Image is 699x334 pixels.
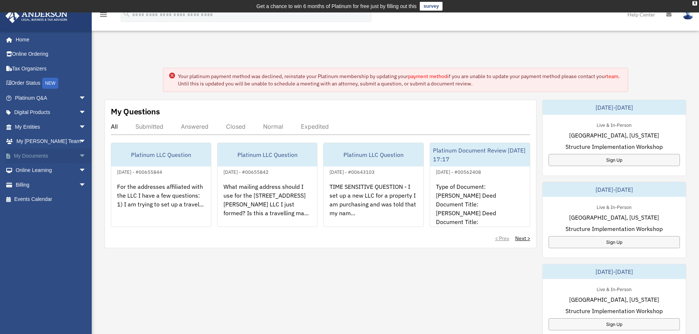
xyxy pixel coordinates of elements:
[79,120,94,135] span: arrow_drop_down
[79,163,94,178] span: arrow_drop_down
[430,176,530,234] div: Type of Document: [PERSON_NAME] Deed Document Title: [PERSON_NAME] Deed Document Title: [PERSON_N...
[218,176,317,234] div: What mailing address should I use for the [STREET_ADDRESS][PERSON_NAME] LLC I just formed? Is thi...
[5,76,97,91] a: Order StatusNEW
[569,213,659,222] span: [GEOGRAPHIC_DATA], [US_STATE]
[111,143,211,166] div: Platinum LLC Question
[217,143,318,227] a: Platinum LLC Question[DATE] - #00655842What mailing address should I use for the [STREET_ADDRESS]...
[5,61,97,76] a: Tax Organizers
[218,143,317,166] div: Platinum LLC Question
[111,176,211,234] div: For the addresses affiliated with the LLC I have a few questions: 1) I am trying to set up a trav...
[549,154,680,166] a: Sign Up
[430,168,487,175] div: [DATE] - #00562408
[5,120,97,134] a: My Entitiesarrow_drop_down
[543,264,686,279] div: [DATE]-[DATE]
[111,168,168,175] div: [DATE] - #00655844
[111,106,160,117] div: My Questions
[569,131,659,140] span: [GEOGRAPHIC_DATA], [US_STATE]
[549,236,680,248] a: Sign Up
[256,2,417,11] div: Get a chance to win 6 months of Platinum for free just by filling out this
[543,182,686,197] div: [DATE]-[DATE]
[3,9,70,23] img: Anderson Advisors Platinum Portal
[569,295,659,304] span: [GEOGRAPHIC_DATA], [US_STATE]
[324,168,381,175] div: [DATE] - #00643103
[111,123,118,130] div: All
[324,176,423,234] div: TIME SENSITIVE QUESTION - I set up a new LLC for a property I am purchasing and was told that my ...
[226,123,245,130] div: Closed
[591,121,637,128] div: Live & In-Person
[79,105,94,120] span: arrow_drop_down
[263,123,283,130] div: Normal
[79,134,94,149] span: arrow_drop_down
[99,10,108,19] i: menu
[5,134,97,149] a: My [PERSON_NAME] Teamarrow_drop_down
[178,73,622,87] div: Your platinum payment method was declined, reinstate your Platinum membership by updating your if...
[591,203,637,210] div: Live & In-Person
[565,224,663,233] span: Structure Implementation Workshop
[5,91,97,105] a: Platinum Q&Aarrow_drop_down
[5,32,94,47] a: Home
[5,163,97,178] a: Online Learningarrow_drop_down
[430,143,530,227] a: Platinum Document Review [DATE] 17:17[DATE] - #00562408Type of Document: [PERSON_NAME] Deed Docum...
[135,123,163,130] div: Submitted
[79,91,94,106] span: arrow_drop_down
[430,143,530,166] div: Platinum Document Review [DATE] 17:17
[565,142,663,151] span: Structure Implementation Workshop
[79,148,94,164] span: arrow_drop_down
[549,318,680,330] a: Sign Up
[5,105,97,120] a: Digital Productsarrow_drop_down
[301,123,329,130] div: Expedited
[565,307,663,315] span: Structure Implementation Workshop
[79,177,94,192] span: arrow_drop_down
[543,100,686,115] div: [DATE]-[DATE]
[324,143,423,166] div: Platinum LLC Question
[42,78,58,89] div: NEW
[5,47,97,62] a: Online Ordering
[692,1,697,5] div: close
[5,192,97,207] a: Events Calendar
[218,168,274,175] div: [DATE] - #00655842
[420,2,443,11] a: survey
[123,10,131,18] i: search
[515,235,530,242] a: Next >
[5,177,97,192] a: Billingarrow_drop_down
[5,148,97,163] a: My Documentsarrow_drop_down
[682,9,693,20] img: User Pic
[111,143,211,227] a: Platinum LLC Question[DATE] - #00655844For the addresses affiliated with the LLC I have a few que...
[591,285,637,293] div: Live & In-Person
[408,73,447,80] a: payment method
[181,123,208,130] div: Answered
[99,13,108,19] a: menu
[607,73,618,80] a: team
[323,143,424,227] a: Platinum LLC Question[DATE] - #00643103TIME SENSITIVE QUESTION - I set up a new LLC for a propert...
